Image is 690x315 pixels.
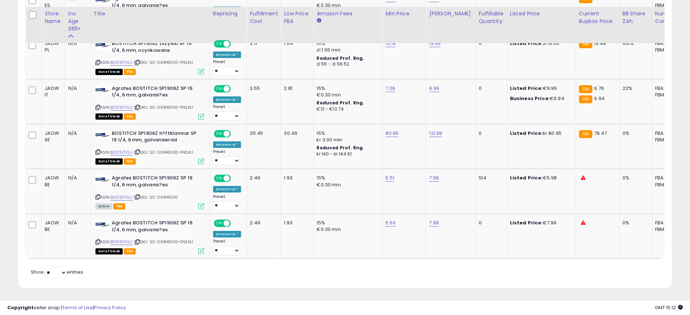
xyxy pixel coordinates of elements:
a: 5.63 [385,219,396,227]
div: Preset: [213,239,241,255]
span: | SKU: SC-334145100-FNSKU [134,104,193,110]
span: FBA [124,248,136,254]
span: OFF [230,41,241,47]
div: Current Buybox Price [579,10,616,25]
div: BB Share 24h. [622,10,649,25]
small: Amazon Fees. [317,17,321,24]
img: 31iGvmcH2SL._SL40_.jpg [95,40,110,50]
span: 79.47 [594,130,607,137]
a: 19.99 [429,40,441,47]
a: 5.51 [385,174,394,182]
div: kr 3.00 min [317,137,377,143]
div: ASIN: [95,175,204,208]
div: €6.94 [510,95,570,102]
a: 7.99 [429,174,439,182]
span: All listings that are currently out of stock and unavailable for purchase on Amazon [95,158,123,165]
b: Listed Price: [510,130,543,137]
div: 0 [479,220,501,226]
div: JAOW IT [45,85,60,98]
div: JAOW PL [45,40,60,53]
div: €8.04 [510,6,570,12]
span: | SKU: SC-334145100 [134,194,178,200]
span: | SKU: SC-334145100-FNSKU [134,149,193,155]
a: Privacy Policy [94,304,126,311]
div: N/A [68,175,85,181]
span: 6.94 [594,95,605,102]
span: 2025-09-11 15:12 GMT [655,304,683,311]
div: 15% [317,85,377,92]
a: 121.99 [429,130,442,137]
a: B0015ITVLU [110,59,133,66]
div: €7.99 [510,220,570,226]
a: 7.99 [429,219,439,227]
div: zł 55 - zł 56.52 [317,61,377,67]
span: 19.99 [594,40,606,47]
b: Agrafes BOSTITCH SP1906Z SP 19 1/4, 6 mm, galvanis?es [112,175,200,190]
div: 1.64 [284,40,308,47]
div: 2.81 [284,85,308,92]
small: FBA [579,40,592,48]
div: [PERSON_NAME] [429,10,472,17]
div: seller snap | | [7,304,126,311]
div: FBA: 2 [655,85,679,92]
div: N/A [68,40,85,47]
div: 0% [622,130,646,137]
span: OFF [230,86,241,92]
span: Show: entries [31,269,83,275]
div: 1.93 [284,175,308,181]
div: Min Price [385,10,423,17]
b: Listed Price: [510,85,543,92]
div: €12 - €12.74 [317,106,377,112]
img: 31iGvmcH2SL._SL40_.jpg [95,85,110,95]
div: 15% [317,130,377,137]
div: FBM: 5 [655,226,679,233]
a: 7.06 [385,85,395,92]
span: All listings that are currently out of stock and unavailable for purchase on Amazon [95,69,123,75]
div: Fulfillment Cost [250,10,278,25]
b: BOSTITCH SP1906Z h?ftklamrar SP 19 1/4, 6 mm, galvaniserad [112,130,200,145]
span: All listings that are currently out of stock and unavailable for purchase on Amazon [95,113,123,120]
a: 9.99 [429,85,439,92]
div: JAOW BE [45,175,60,188]
div: Repricing [213,10,244,17]
a: Terms of Use [62,304,93,311]
div: FBA: 1 [655,130,679,137]
div: Amazon AI * [213,186,241,192]
b: Agrafes BOSTITCH SP1906Z SP 19 1/4, 6 mm, galvanis?es [112,85,200,100]
span: ON [215,220,224,227]
div: Amazon Fees [317,10,379,17]
a: 80.95 [385,130,399,137]
div: FBM: 5 [655,182,679,188]
span: FBA [113,203,126,210]
b: Agrafes BOSTITCH SP1906Z SP 19 1/4, 6 mm, galvanis?es [112,220,200,235]
b: Listed Price: [510,174,543,181]
b: Reduced Prof. Rng. [317,100,364,106]
span: OFF [230,175,241,182]
div: 10% [317,40,377,47]
a: B0015ITVLU [110,104,133,111]
div: FBA: 0 [655,40,679,47]
span: FBA [124,113,136,120]
div: ASIN: [95,85,204,119]
b: Reduced Prof. Rng. [317,145,364,151]
div: 15% [317,175,377,181]
span: OFF [230,220,241,227]
b: Listed Price: [510,219,543,226]
div: Listed Price [510,10,573,17]
div: €0.30 min [317,226,377,233]
span: All listings currently available for purchase on Amazon [95,203,112,210]
span: FBA [124,69,136,75]
div: Amazon AI * [213,51,241,58]
small: FBA [579,95,592,103]
div: €9.99 [510,85,570,92]
div: Title [94,10,207,17]
div: 30.49 [284,130,308,137]
div: 35.45 [250,130,275,137]
div: kr 80.95 [510,130,570,137]
div: zł 16.00 [510,40,570,47]
div: 0% [622,175,646,181]
div: 3.55 [250,85,275,92]
span: ON [215,86,224,92]
div: Amazon AI * [213,141,241,148]
div: 22% [622,85,646,92]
